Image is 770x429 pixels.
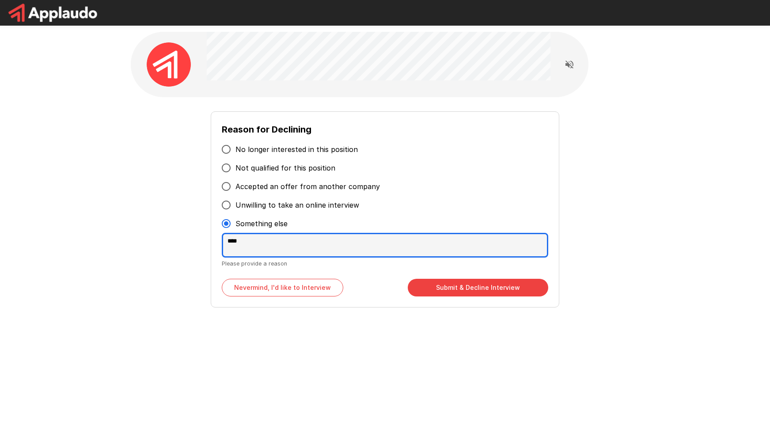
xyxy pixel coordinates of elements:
[222,259,548,268] p: Please provide a reason
[235,163,335,173] span: Not qualified for this position
[222,124,311,135] b: Reason for Declining
[408,279,548,296] button: Submit & Decline Interview
[147,42,191,87] img: applaudo_avatar.png
[235,218,288,229] span: Something else
[222,279,343,296] button: Nevermind, I'd like to Interview
[235,144,358,155] span: No longer interested in this position
[235,181,380,192] span: Accepted an offer from another company
[235,200,359,210] span: Unwilling to take an online interview
[561,56,578,73] button: Read questions aloud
